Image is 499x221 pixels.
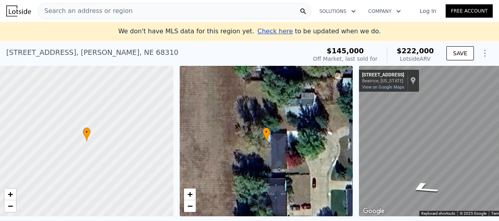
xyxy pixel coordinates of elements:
button: Solutions [313,4,362,18]
div: Off Market, last sold for [313,55,377,63]
div: to be updated when we do. [257,27,381,36]
a: Zoom out [4,200,16,212]
div: • [262,127,270,141]
div: Lotside ARV [397,55,434,63]
span: − [8,201,13,211]
span: • [262,129,270,136]
a: Show location on map [410,76,416,85]
a: Zoom in [4,188,16,200]
a: Zoom out [184,200,196,212]
span: + [187,189,192,199]
a: Open this area in Google Maps (opens a new window) [361,206,387,216]
div: We don't have MLS data for this region yet. [118,27,381,36]
img: Google [361,206,387,216]
a: View on Google Maps [362,85,404,90]
a: Free Account [446,4,493,18]
span: Search an address or region [38,6,133,16]
a: Zoom in [184,188,196,200]
path: Go South, N 21st St [397,179,451,197]
a: Log In [410,7,446,15]
span: $222,000 [397,47,434,55]
img: Lotside [6,5,31,16]
span: Check here [257,27,293,35]
span: $145,000 [327,47,364,55]
span: − [187,201,192,211]
span: • [83,129,91,136]
div: • [83,127,91,141]
button: SAVE [446,46,474,60]
div: [STREET_ADDRESS] , [PERSON_NAME] , NE 68310 [6,47,178,58]
span: + [8,189,13,199]
button: Keyboard shortcuts [421,211,455,216]
div: [STREET_ADDRESS] [362,72,404,78]
span: © 2025 Google [460,211,486,216]
button: Company [362,4,407,18]
button: Show Options [477,45,493,61]
div: Beatrice, [US_STATE] [362,78,404,83]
